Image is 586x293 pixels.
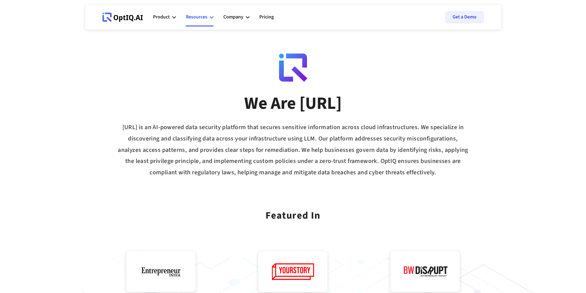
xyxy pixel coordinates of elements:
[265,202,321,224] div: Featured In
[186,8,213,26] div: Resources
[244,93,342,114] div: We Are [URL]
[85,122,501,178] div: [URL] is an AI-powered data security platform that secures sensitive information across cloud inf...
[153,13,170,21] div: Product
[445,11,484,23] a: Get a Demo
[223,13,243,21] div: Company
[223,8,249,26] div: Company
[186,13,207,21] div: Resources
[102,8,143,26] a: Webflow Homepage
[153,8,176,26] div: Product
[259,8,274,26] a: Pricing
